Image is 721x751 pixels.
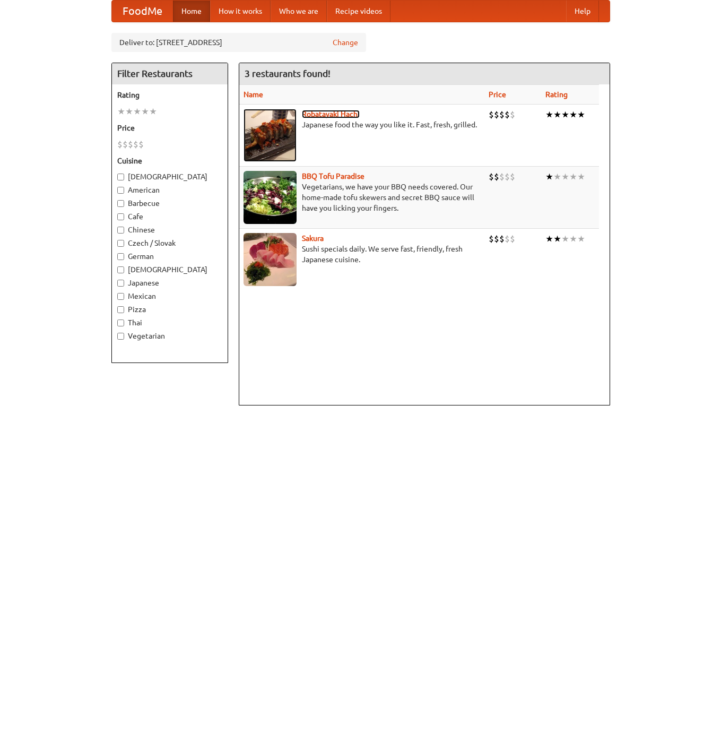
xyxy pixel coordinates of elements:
[333,37,358,48] a: Change
[117,211,222,222] label: Cafe
[117,156,222,166] h5: Cuisine
[117,238,222,248] label: Czech / Slovak
[117,331,222,341] label: Vegetarian
[117,225,222,235] label: Chinese
[505,109,510,120] li: $
[117,123,222,133] h5: Price
[489,171,494,183] li: $
[133,106,141,117] li: ★
[138,139,144,150] li: $
[117,333,124,340] input: Vegetarian
[117,198,222,209] label: Barbecue
[112,63,228,84] h4: Filter Restaurants
[510,233,515,245] li: $
[210,1,271,22] a: How it works
[569,171,577,183] li: ★
[561,233,569,245] li: ★
[244,182,480,213] p: Vegetarians, we have your BBQ needs covered. Our home-made tofu skewers and secret BBQ sauce will...
[569,233,577,245] li: ★
[111,33,366,52] div: Deliver to: [STREET_ADDRESS]
[489,109,494,120] li: $
[117,264,222,275] label: [DEMOGRAPHIC_DATA]
[499,233,505,245] li: $
[117,317,222,328] label: Thai
[545,171,553,183] li: ★
[489,90,506,99] a: Price
[561,171,569,183] li: ★
[117,293,124,300] input: Mexican
[141,106,149,117] li: ★
[553,233,561,245] li: ★
[117,291,222,301] label: Mexican
[566,1,599,22] a: Help
[125,106,133,117] li: ★
[117,251,222,262] label: German
[117,306,124,313] input: Pizza
[569,109,577,120] li: ★
[117,266,124,273] input: [DEMOGRAPHIC_DATA]
[499,171,505,183] li: $
[553,171,561,183] li: ★
[117,185,222,195] label: American
[499,109,505,120] li: $
[117,253,124,260] input: German
[302,110,360,118] a: Robatayaki Hachi
[510,171,515,183] li: $
[244,119,480,130] p: Japanese food the way you like it. Fast, fresh, grilled.
[117,304,222,315] label: Pizza
[112,1,173,22] a: FoodMe
[117,171,222,182] label: [DEMOGRAPHIC_DATA]
[545,109,553,120] li: ★
[244,90,263,99] a: Name
[510,109,515,120] li: $
[128,139,133,150] li: $
[173,1,210,22] a: Home
[245,68,331,79] ng-pluralize: 3 restaurants found!
[271,1,327,22] a: Who we are
[577,109,585,120] li: ★
[117,278,222,288] label: Japanese
[244,233,297,286] img: sakura.jpg
[577,233,585,245] li: ★
[117,213,124,220] input: Cafe
[244,109,297,162] img: robatayaki.jpg
[149,106,157,117] li: ★
[505,171,510,183] li: $
[117,280,124,287] input: Japanese
[494,109,499,120] li: $
[117,320,124,326] input: Thai
[244,171,297,224] img: tofuparadise.jpg
[327,1,390,22] a: Recipe videos
[505,233,510,245] li: $
[117,106,125,117] li: ★
[494,171,499,183] li: $
[117,200,124,207] input: Barbecue
[302,234,324,243] a: Sakura
[302,172,364,180] a: BBQ Tofu Paradise
[117,187,124,194] input: American
[494,233,499,245] li: $
[244,244,480,265] p: Sushi specials daily. We serve fast, friendly, fresh Japanese cuisine.
[577,171,585,183] li: ★
[117,174,124,180] input: [DEMOGRAPHIC_DATA]
[123,139,128,150] li: $
[117,240,124,247] input: Czech / Slovak
[561,109,569,120] li: ★
[553,109,561,120] li: ★
[133,139,138,150] li: $
[545,90,568,99] a: Rating
[117,227,124,234] input: Chinese
[489,233,494,245] li: $
[545,233,553,245] li: ★
[117,90,222,100] h5: Rating
[117,139,123,150] li: $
